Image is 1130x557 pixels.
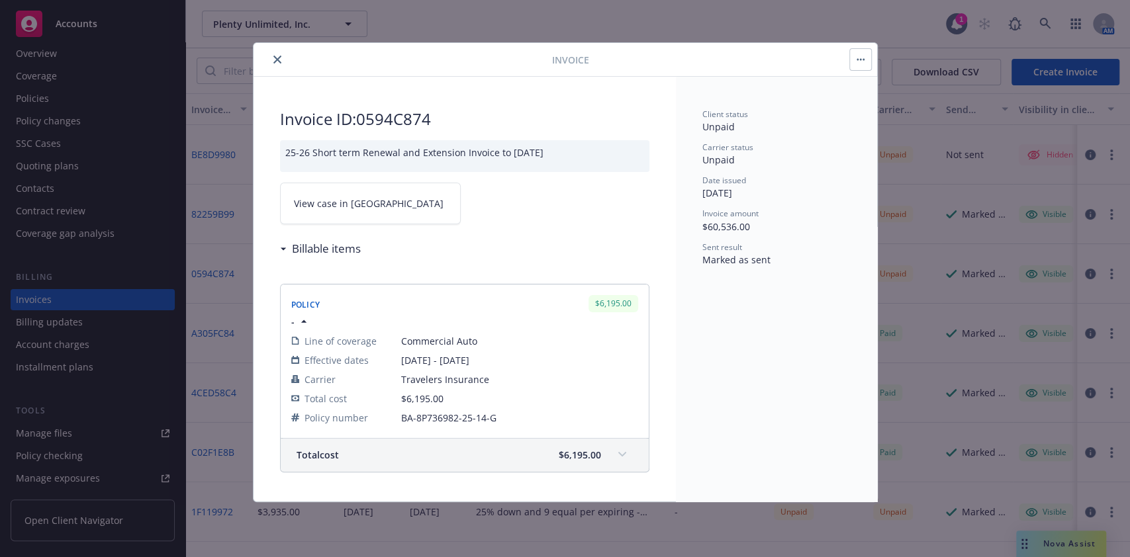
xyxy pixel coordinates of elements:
div: Totalcost$6,195.00 [281,439,649,472]
span: BA-8P736982-25-14-G [401,411,638,425]
span: [DATE] - [DATE] [401,353,638,367]
span: Travelers Insurance [401,372,638,386]
h3: Billable items [292,240,361,257]
span: Date issued [702,175,746,186]
span: - [291,315,295,329]
span: $6,195.00 [401,392,444,405]
span: Carrier status [702,142,753,153]
span: $6,195.00 [559,448,601,462]
div: $6,195.00 [589,295,638,312]
span: Policy number [305,411,368,425]
span: View case in [GEOGRAPHIC_DATA] [294,196,444,210]
span: [DATE] [702,187,732,199]
span: Client status [702,108,748,120]
a: View case in [GEOGRAPHIC_DATA] [280,183,461,224]
span: Sent result [702,241,742,253]
span: Unpaid [702,120,735,133]
span: Total cost [297,448,339,462]
button: close [269,52,285,67]
div: 25-26 Short term Renewal and Extension Invoice to [DATE] [280,140,649,172]
span: Total cost [305,392,347,406]
span: Carrier [305,372,336,386]
button: - [291,315,310,329]
span: $60,536.00 [702,220,750,233]
span: Unpaid [702,153,735,166]
span: Invoice [552,53,589,67]
span: Line of coverage [305,334,377,348]
span: Marked as sent [702,253,771,266]
span: Effective dates [305,353,369,367]
span: Invoice amount [702,208,759,219]
h2: Invoice ID: 0594C874 [280,108,649,130]
div: Billable items [280,240,361,257]
span: Commercial Auto [401,334,638,348]
span: Policy [291,299,320,310]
